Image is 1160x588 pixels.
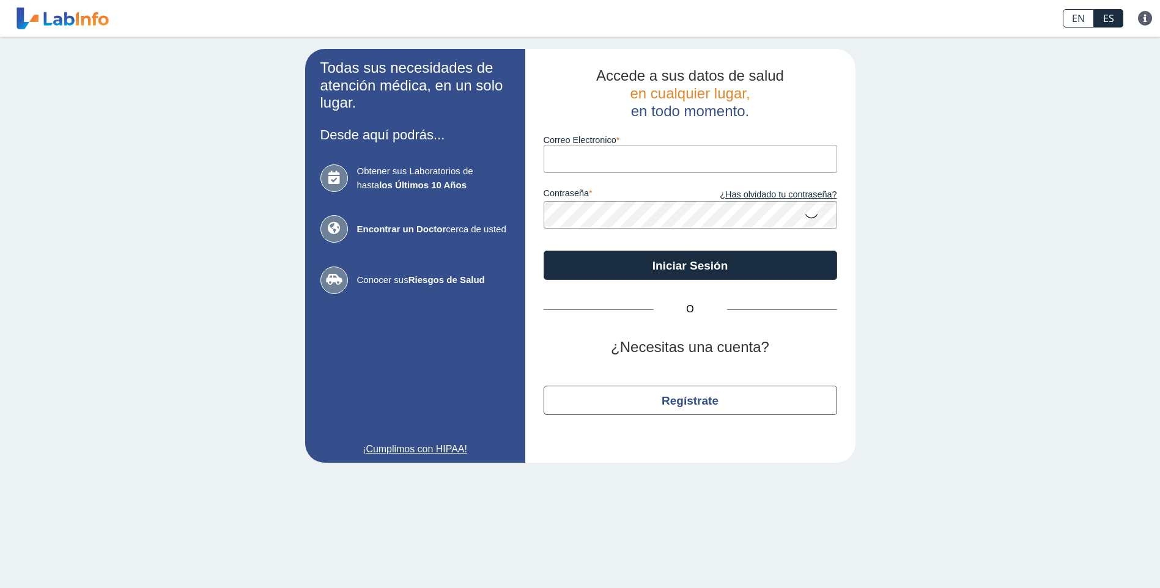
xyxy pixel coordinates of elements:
span: cerca de usted [357,222,510,237]
a: ES [1094,9,1123,28]
label: Correo Electronico [544,135,837,145]
h2: Todas sus necesidades de atención médica, en un solo lugar. [320,59,510,112]
a: ¡Cumplimos con HIPAA! [320,442,510,457]
span: O [654,302,727,317]
span: Obtener sus Laboratorios de hasta [357,164,510,192]
span: en todo momento. [631,103,749,119]
b: Riesgos de Salud [408,274,485,285]
span: en cualquier lugar, [630,85,750,101]
button: Regístrate [544,386,837,415]
span: Conocer sus [357,273,510,287]
span: Accede a sus datos de salud [596,67,784,84]
label: contraseña [544,188,690,202]
h3: Desde aquí podrás... [320,127,510,142]
h2: ¿Necesitas una cuenta? [544,339,837,356]
a: ¿Has olvidado tu contraseña? [690,188,837,202]
a: EN [1063,9,1094,28]
b: Encontrar un Doctor [357,224,446,234]
button: Iniciar Sesión [544,251,837,280]
b: los Últimos 10 Años [379,180,467,190]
